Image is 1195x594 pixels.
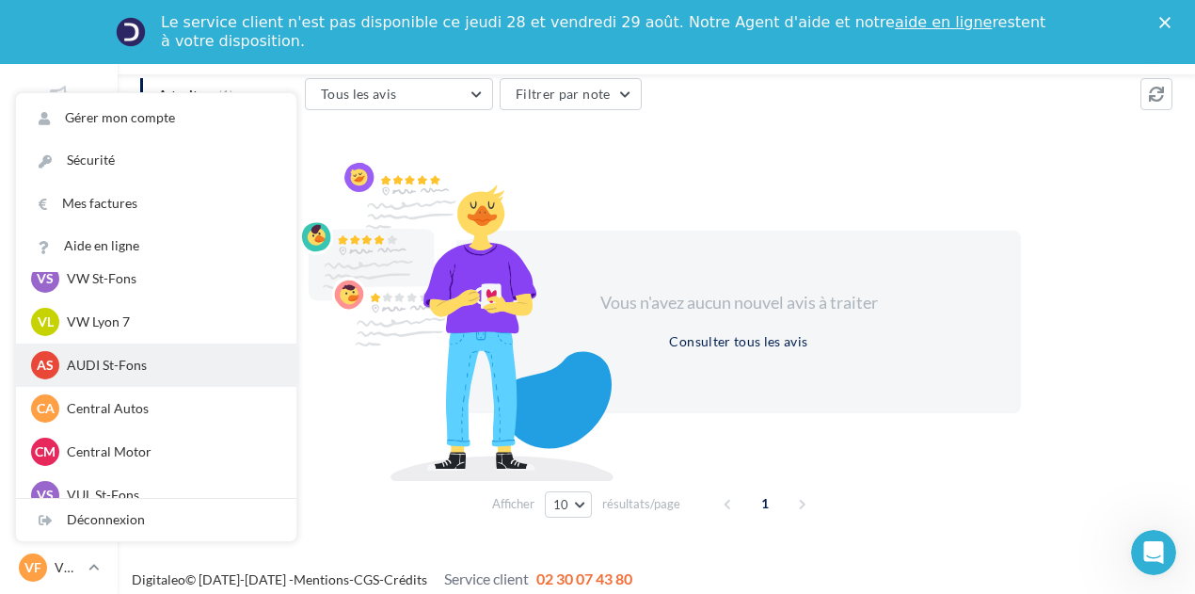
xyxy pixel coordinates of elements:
[55,558,81,577] p: VW Francheville
[545,491,593,518] button: 10
[67,442,274,461] p: Central Motor
[15,550,103,586] a: VF VW Francheville
[536,570,632,587] span: 02 30 07 43 80
[37,269,54,288] span: VS
[384,571,427,587] a: Crédits
[16,97,296,139] a: Gérer mon compte
[553,497,569,512] span: 10
[602,495,680,513] span: résultats/page
[354,571,379,587] a: CGS
[1159,17,1178,28] div: Fermer
[37,399,55,418] span: CA
[37,356,54,375] span: AS
[37,486,54,505] span: VS
[16,139,296,182] a: Sécurité
[895,13,992,31] a: aide en ligne
[305,78,493,110] button: Tous les avis
[116,17,146,47] img: Profile image for Service-Client
[577,291,900,315] div: Vous n'avez aucun nouvel avis à traiter
[661,330,815,353] button: Consulter tous les avis
[24,558,41,577] span: VF
[67,486,274,505] p: VUL St-Fons
[16,225,296,267] a: Aide en ligne
[15,79,103,125] a: Opérations
[67,356,274,375] p: AUDI St-Fons
[38,313,54,331] span: VL
[492,495,534,513] span: Afficher
[67,313,274,331] p: VW Lyon 7
[67,269,274,288] p: VW St-Fons
[321,86,397,102] span: Tous les avis
[35,442,56,461] span: CM
[132,571,185,587] a: Digitaleo
[294,571,349,587] a: Mentions
[750,489,780,519] span: 1
[16,183,296,225] a: Mes factures
[16,499,296,541] div: Déconnexion
[161,13,1049,51] div: Le service client n'est pas disponible ce jeudi 28 et vendredi 29 août. Notre Agent d'aide et not...
[132,571,632,587] span: © [DATE]-[DATE] - - -
[1131,530,1176,575] iframe: Intercom live chat
[444,570,529,587] span: Service client
[500,78,642,110] button: Filtrer par note
[67,399,274,418] p: Central Autos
